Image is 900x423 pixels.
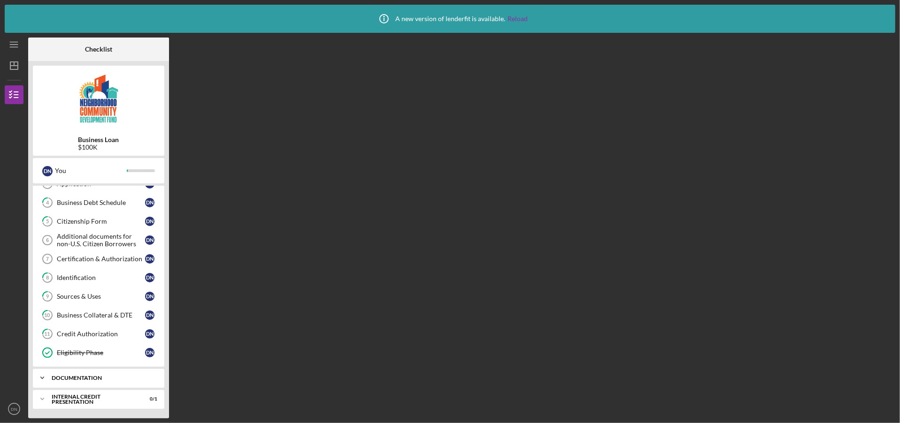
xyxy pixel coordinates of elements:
div: D N [145,329,154,339]
div: Eligibility Phase [57,349,145,356]
button: DN [5,400,23,418]
div: Internal Credit Presentation [52,394,134,405]
div: D N [145,254,154,264]
div: You [55,163,127,179]
div: D N [42,166,53,176]
a: 7Certification & AuthorizationDN [38,249,160,268]
div: D N [145,292,154,301]
div: Citizenship Form [57,218,145,225]
div: Credit Authorization [57,330,145,338]
tspan: 10 [45,312,51,318]
a: 11Credit AuthorizationDN [38,325,160,343]
div: D N [145,235,154,245]
a: Reload [508,15,528,23]
tspan: 11 [45,331,50,337]
div: Identification [57,274,145,281]
div: D N [145,217,154,226]
a: Eligibility PhaseDN [38,343,160,362]
div: 0 / 1 [140,396,157,402]
tspan: 9 [46,294,49,300]
tspan: 3 [46,181,49,187]
div: Business Debt Schedule [57,199,145,206]
b: Checklist [85,45,112,53]
div: $100K [78,144,119,151]
tspan: 8 [46,275,49,281]
div: Additional documents for non-U.S. Citizen Borrowers [57,233,145,248]
a: 9Sources & UsesDN [38,287,160,306]
a: 6Additional documents for non-U.S. Citizen BorrowersDN [38,231,160,249]
div: Business Collateral & DTE [57,311,145,319]
div: documentation [52,375,153,381]
text: DN [11,407,17,412]
img: Product logo [33,70,164,127]
div: D N [145,348,154,357]
div: D N [145,310,154,320]
a: 10Business Collateral & DTEDN [38,306,160,325]
div: Certification & Authorization [57,255,145,263]
b: Business Loan [78,136,119,144]
div: D N [145,273,154,282]
tspan: 4 [46,200,49,206]
tspan: 5 [46,219,49,225]
tspan: 7 [46,256,49,262]
a: 8IdentificationDN [38,268,160,287]
tspan: 6 [46,237,49,243]
a: 4Business Debt ScheduleDN [38,193,160,212]
div: A new version of lenderfit is available. [372,7,528,30]
a: 5Citizenship FormDN [38,212,160,231]
div: Sources & Uses [57,293,145,300]
div: D N [145,198,154,207]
